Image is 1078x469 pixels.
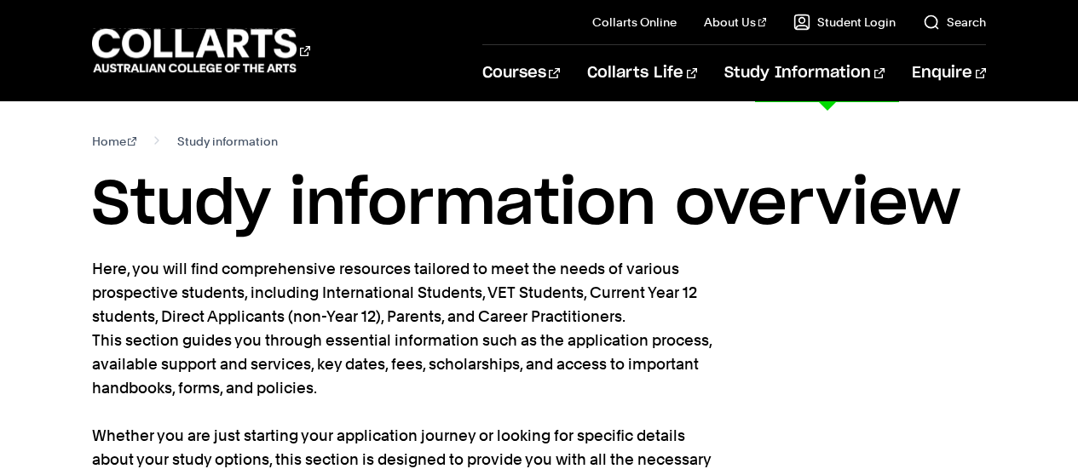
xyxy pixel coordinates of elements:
h1: Study information overview [92,167,987,243]
span: Study information [177,129,278,153]
a: Courses [482,45,560,101]
div: Go to homepage [92,26,310,75]
a: Home [92,129,137,153]
a: Enquire [912,45,986,101]
a: Search [923,14,986,31]
a: Student Login [793,14,896,31]
a: Study Information [724,45,885,101]
a: Collarts Online [592,14,677,31]
a: About Us [704,14,767,31]
a: Collarts Life [587,45,697,101]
